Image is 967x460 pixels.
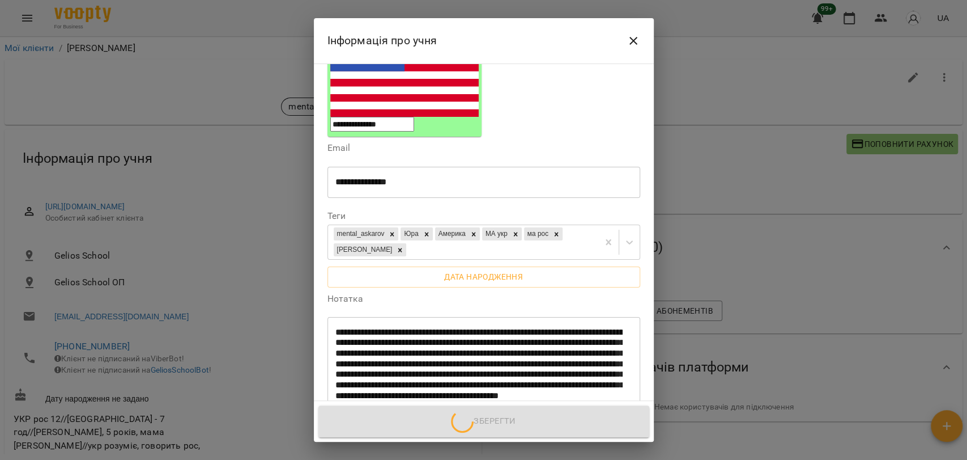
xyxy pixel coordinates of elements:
button: Close [620,27,647,54]
div: ма рос [524,227,550,240]
label: Теги [327,212,640,221]
img: United States [330,18,479,117]
span: Дата народження [336,270,631,284]
label: Email [327,144,640,153]
label: Нотатка [327,294,640,303]
h6: Інформація про учня [327,32,437,49]
div: mental_askarov [334,227,386,240]
div: Юра [401,227,420,240]
button: Дата народження [327,267,640,287]
div: МА укр [482,227,509,240]
div: [PERSON_NAME] [334,243,394,256]
div: Америка [435,227,467,240]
